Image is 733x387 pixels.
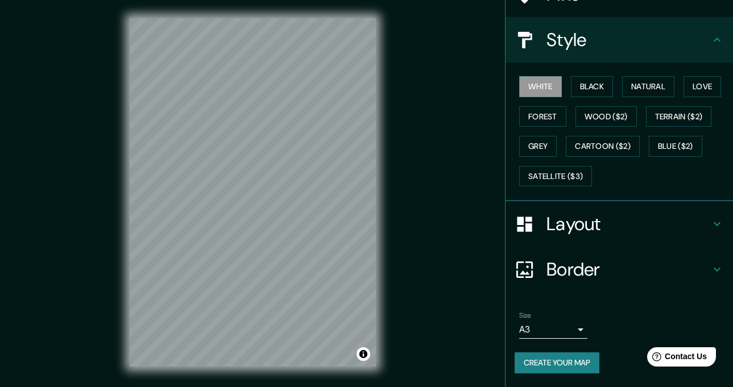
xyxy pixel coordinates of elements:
[506,247,733,292] div: Border
[519,321,587,339] div: A3
[519,106,566,127] button: Forest
[566,136,640,157] button: Cartoon ($2)
[571,76,614,97] button: Black
[357,347,370,361] button: Toggle attribution
[519,166,592,187] button: Satellite ($3)
[519,311,531,321] label: Size
[684,76,721,97] button: Love
[622,76,674,97] button: Natural
[506,17,733,63] div: Style
[646,106,712,127] button: Terrain ($2)
[546,28,710,51] h4: Style
[632,343,720,374] iframe: Help widget launcher
[519,76,562,97] button: White
[515,352,599,373] button: Create your map
[506,201,733,247] div: Layout
[130,18,376,367] canvas: Map
[546,213,710,235] h4: Layout
[649,136,702,157] button: Blue ($2)
[575,106,637,127] button: Wood ($2)
[519,136,557,157] button: Grey
[546,258,710,281] h4: Border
